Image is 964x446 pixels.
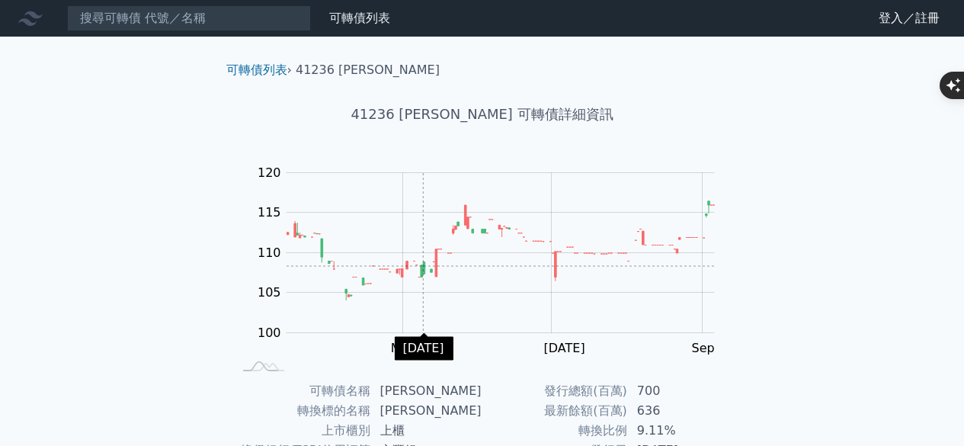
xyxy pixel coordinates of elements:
[232,421,371,441] td: 上市櫃別
[258,205,281,220] tspan: 115
[371,421,482,441] td: 上櫃
[232,381,371,401] td: 可轉債名稱
[482,401,628,421] td: 最新餘額(百萬)
[249,165,737,355] g: Chart
[329,11,390,25] a: 可轉債列表
[296,61,440,79] li: 41236 [PERSON_NAME]
[258,285,281,300] tspan: 105
[232,401,371,421] td: 轉換標的名稱
[866,6,952,30] a: 登入／註冊
[258,326,281,340] tspan: 100
[67,5,311,31] input: 搜尋可轉債 代號／名稱
[482,421,628,441] td: 轉換比例
[258,245,281,260] tspan: 110
[214,104,751,125] h1: 41236 [PERSON_NAME] 可轉債詳細資訊
[628,401,732,421] td: 636
[628,381,732,401] td: 700
[628,421,732,441] td: 9.11%
[482,381,628,401] td: 發行總額(百萬)
[226,63,287,77] a: 可轉債列表
[226,61,292,79] li: ›
[258,165,281,180] tspan: 120
[371,401,482,421] td: [PERSON_NAME]
[391,341,416,355] tspan: May
[543,341,584,355] tspan: [DATE]
[371,381,482,401] td: [PERSON_NAME]
[691,341,714,355] tspan: Sep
